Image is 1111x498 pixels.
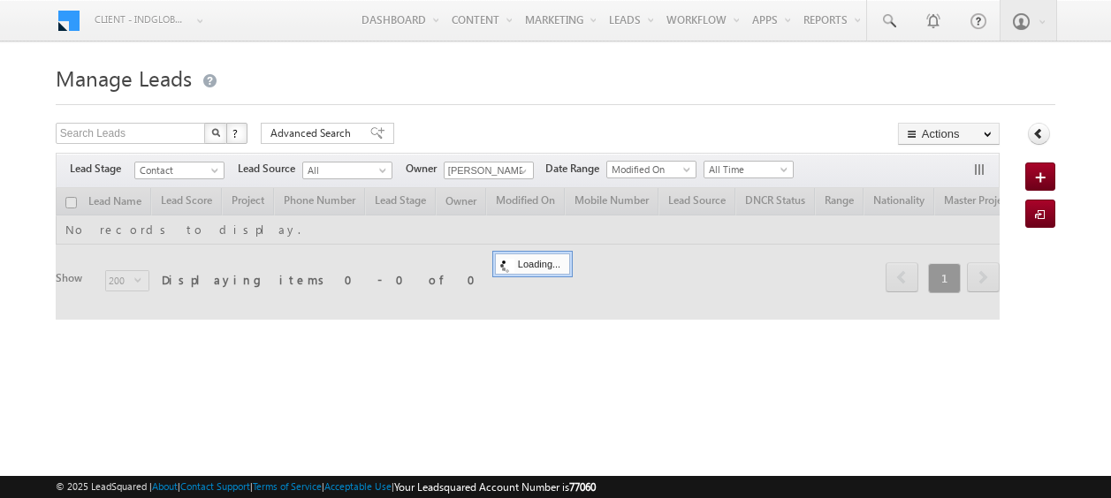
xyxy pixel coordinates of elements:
span: Modified On [607,162,691,177]
span: Lead Source [238,161,302,177]
a: Contact Support [180,480,250,492]
a: Contact [134,162,224,179]
span: ? [232,125,240,140]
a: Terms of Service [253,480,322,492]
span: Your Leadsquared Account Number is [394,480,596,494]
span: Manage Leads [56,64,192,92]
button: Actions [898,123,1000,145]
span: 77060 [569,480,596,494]
span: © 2025 LeadSquared | | | | | [56,479,596,495]
img: Search [211,128,220,137]
button: ? [226,123,247,144]
span: Date Range [545,161,606,177]
a: About [152,480,178,492]
span: Contact [135,162,219,178]
a: Modified On [606,161,696,178]
span: All Time [704,162,788,177]
div: Loading... [495,253,570,275]
span: Advanced Search [270,125,356,141]
a: Acceptable Use [324,480,392,492]
a: All Time [704,161,794,178]
span: Client - indglobal1 (77060) [95,11,187,28]
span: Owner [406,161,444,177]
a: All [302,162,392,179]
input: Type to Search [444,162,534,179]
span: All [303,162,387,178]
a: Show All Items [510,162,532,180]
span: Lead Stage [70,161,134,177]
